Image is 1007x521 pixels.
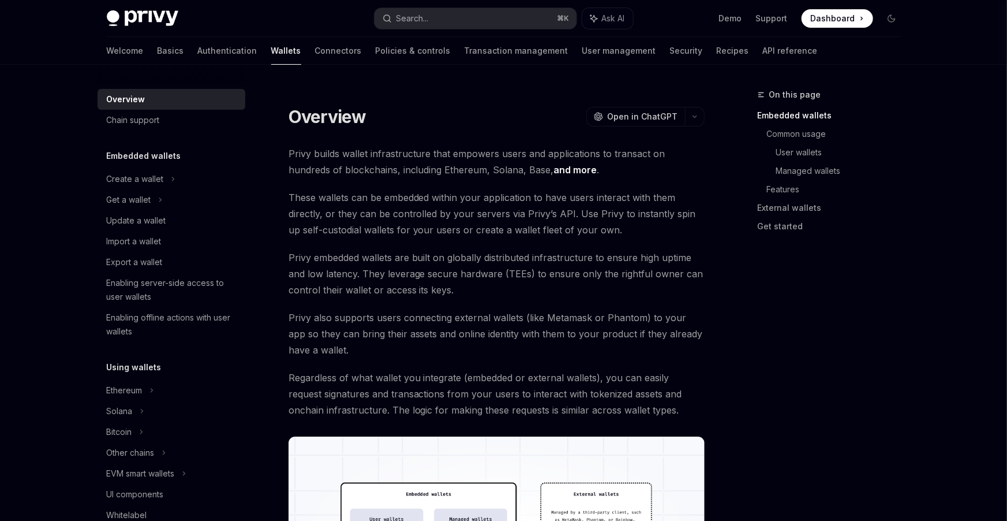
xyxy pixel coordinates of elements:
[98,110,245,131] a: Chain support
[670,37,703,65] a: Security
[107,384,143,397] div: Ethereum
[98,484,245,505] a: UI components
[756,13,788,24] a: Support
[776,162,910,180] a: Managed wallets
[289,370,705,418] span: Regardless of what wallet you integrate (embedded or external wallets), you can easily request si...
[107,276,238,304] div: Enabling server-side access to user wallets
[98,89,245,110] a: Overview
[582,37,656,65] a: User management
[582,8,633,29] button: Ask AI
[107,446,155,460] div: Other chains
[107,149,181,163] h5: Embedded wallets
[586,107,685,126] button: Open in ChatGPT
[107,10,178,27] img: dark logo
[554,164,597,176] a: and more
[767,180,910,199] a: Features
[107,193,151,207] div: Get a wallet
[107,404,133,418] div: Solana
[396,12,429,25] div: Search...
[289,250,705,298] span: Privy embedded wallets are built on globally distributed infrastructure to ensure high uptime and...
[375,8,577,29] button: Search...⌘K
[107,172,164,186] div: Create a wallet
[717,37,749,65] a: Recipes
[107,37,144,65] a: Welcome
[763,37,818,65] a: API reference
[802,9,873,28] a: Dashboard
[465,37,568,65] a: Transaction management
[758,199,910,217] a: External wallets
[376,37,451,65] a: Policies & controls
[289,106,366,127] h1: Overview
[198,37,257,65] a: Authentication
[882,9,901,28] button: Toggle dark mode
[98,307,245,342] a: Enabling offline actions with user wallets
[107,255,163,269] div: Export a wallet
[602,13,625,24] span: Ask AI
[769,88,821,102] span: On this page
[98,231,245,252] a: Import a wallet
[98,252,245,273] a: Export a wallet
[271,37,301,65] a: Wallets
[758,217,910,236] a: Get started
[719,13,742,24] a: Demo
[811,13,855,24] span: Dashboard
[98,273,245,307] a: Enabling server-side access to user wallets
[107,467,175,481] div: EVM smart wallets
[107,360,162,374] h5: Using wallets
[608,111,678,122] span: Open in ChatGPT
[557,14,570,23] span: ⌘ K
[289,189,705,238] span: These wallets can be embedded within your application to have users interact with them directly, ...
[107,235,162,248] div: Import a wallet
[758,106,910,125] a: Embedded wallets
[315,37,362,65] a: Connectors
[158,37,184,65] a: Basics
[776,143,910,162] a: User wallets
[107,92,145,106] div: Overview
[107,311,238,338] div: Enabling offline actions with user wallets
[107,214,166,228] div: Update a wallet
[107,487,164,501] div: UI components
[767,125,910,143] a: Common usage
[107,425,132,439] div: Bitcoin
[289,310,705,358] span: Privy also supports users connecting external wallets (like Metamask or Phantom) to your app so t...
[107,113,160,127] div: Chain support
[98,210,245,231] a: Update a wallet
[289,146,705,178] span: Privy builds wallet infrastructure that empowers users and applications to transact on hundreds o...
